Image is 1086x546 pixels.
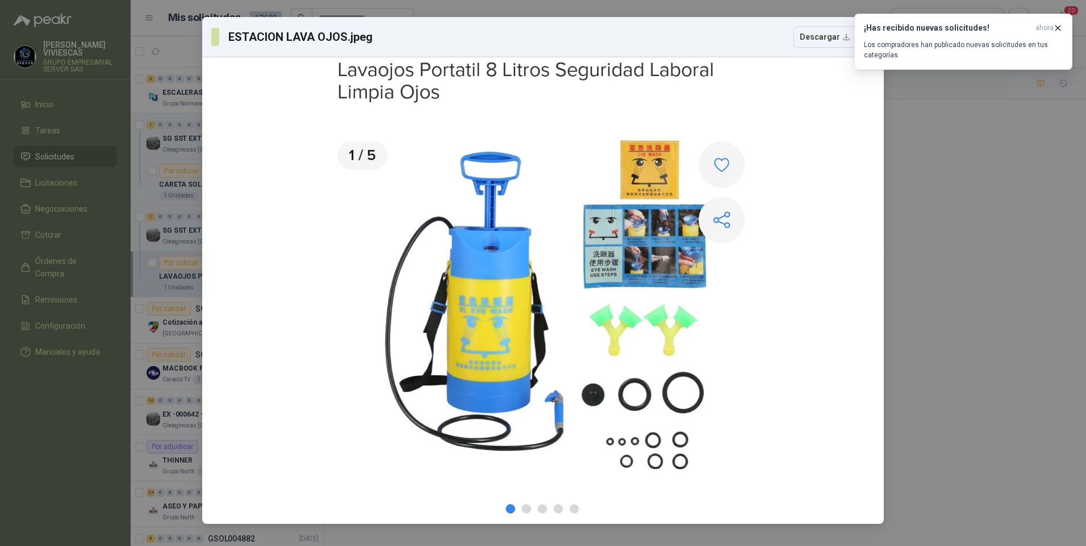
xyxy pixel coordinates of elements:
[864,23,1031,33] h3: ¡Has recibido nuevas solicitudes!
[228,28,374,45] h3: ESTACION LAVA OJOS.jpeg
[1035,23,1054,33] span: ahora
[864,40,1063,60] p: Los compradores han publicado nuevas solicitudes en tus categorías.
[793,26,857,48] button: Descargar
[854,14,1072,70] button: ¡Has recibido nuevas solicitudes!ahora Los compradores han publicado nuevas solicitudes en tus ca...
